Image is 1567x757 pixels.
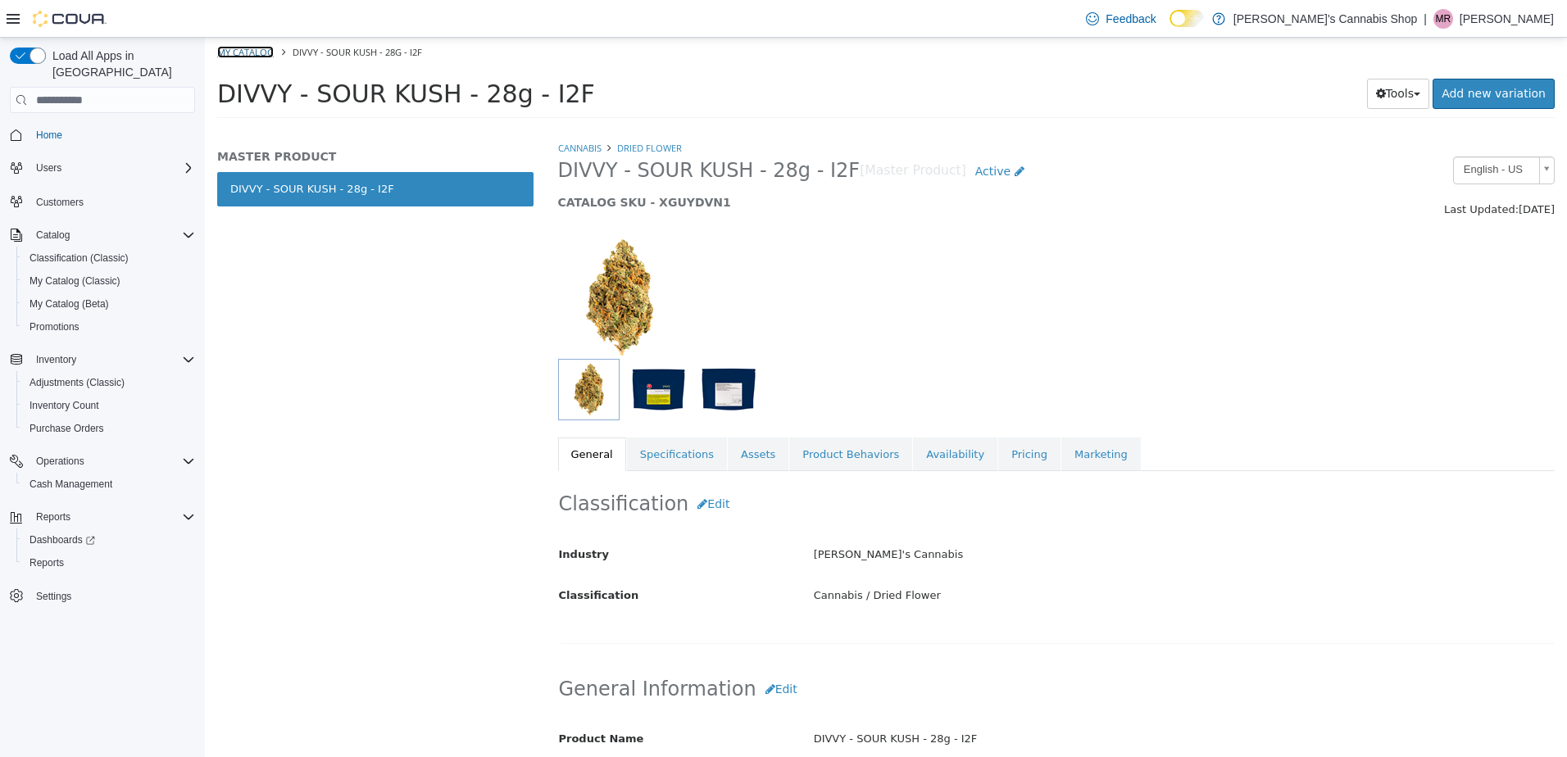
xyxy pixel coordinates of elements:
[30,376,125,389] span: Adjustments (Classic)
[30,587,78,606] a: Settings
[770,127,806,140] span: Active
[16,394,202,417] button: Inventory Count
[30,422,104,435] span: Purchase Orders
[16,315,202,338] button: Promotions
[23,373,195,392] span: Adjustments (Classic)
[353,104,397,116] a: Cannabis
[12,42,390,70] span: DIVVY - SOUR KUSH - 28g - I2F
[1162,41,1225,71] button: Tools
[36,455,84,468] span: Operations
[1249,120,1328,145] span: English - US
[552,637,602,667] button: Edit
[856,400,936,434] a: Marketing
[30,507,77,527] button: Reports
[36,229,70,242] span: Catalog
[354,637,1350,667] h2: General Information
[30,478,112,491] span: Cash Management
[1170,27,1170,28] span: Dark Mode
[10,116,195,650] nav: Complex example
[23,317,86,337] a: Promotions
[16,528,202,551] a: Dashboards
[30,320,79,333] span: Promotions
[1228,41,1350,71] a: Add new variation
[761,119,829,149] a: Active
[30,350,195,369] span: Inventory
[23,419,111,438] a: Purchase Orders
[30,556,64,569] span: Reports
[354,695,439,707] span: Product Name
[584,400,707,434] a: Product Behaviors
[412,104,477,116] a: Dried Flower
[12,134,329,169] a: DIVVY - SOUR KUSH - 28g - I2F
[1079,2,1162,35] a: Feedback
[23,530,195,550] span: Dashboards
[353,157,1095,172] h5: CATALOG SKU - XGUYDVN1
[16,270,202,292] button: My Catalog (Classic)
[23,530,102,550] a: Dashboards
[708,400,793,434] a: Availability
[523,400,584,434] a: Assets
[1460,9,1554,29] p: [PERSON_NAME]
[30,193,90,212] a: Customers
[30,274,120,288] span: My Catalog (Classic)
[36,590,71,603] span: Settings
[1239,165,1314,178] span: Last Updated:
[353,120,656,146] span: DIVVY - SOUR KUSH - 28g - I2F
[33,11,107,27] img: Cova
[23,474,119,494] a: Cash Management
[88,8,217,20] span: DIVVY - SOUR KUSH - 28g - I2F
[23,317,195,337] span: Promotions
[36,196,84,209] span: Customers
[3,505,202,528] button: Reports
[3,156,202,179] button: Users
[16,292,202,315] button: My Catalog (Beta)
[30,586,195,606] span: Settings
[23,248,135,268] a: Classification (Classic)
[1170,10,1204,27] input: Dark Mode
[353,198,476,321] img: 150
[16,473,202,496] button: Cash Management
[23,294,195,314] span: My Catalog (Beta)
[30,297,109,311] span: My Catalog (Beta)
[354,510,405,523] span: Industry
[354,551,434,564] span: Classification
[1106,11,1156,27] span: Feedback
[30,125,195,145] span: Home
[23,396,195,415] span: Inventory Count
[23,271,195,291] span: My Catalog (Classic)
[1424,9,1427,29] p: |
[30,507,195,527] span: Reports
[36,510,70,524] span: Reports
[353,400,421,434] a: General
[1433,9,1453,29] div: Marc Riendeau
[16,247,202,270] button: Classification (Classic)
[23,294,116,314] a: My Catalog (Beta)
[12,111,329,126] h5: MASTER PRODUCT
[597,687,1361,716] div: DIVVY - SOUR KUSH - 28g - I2F
[12,8,69,20] a: My Catalog
[30,451,91,471] button: Operations
[30,399,99,412] span: Inventory Count
[23,396,106,415] a: Inventory Count
[3,189,202,213] button: Customers
[23,271,127,291] a: My Catalog (Classic)
[30,225,76,245] button: Catalog
[23,248,195,268] span: Classification (Classic)
[30,451,195,471] span: Operations
[1436,9,1451,29] span: MR
[597,544,1361,573] div: Cannabis / Dried Flower
[30,533,95,546] span: Dashboards
[422,400,522,434] a: Specifications
[23,373,131,392] a: Adjustments (Classic)
[36,129,62,142] span: Home
[3,348,202,371] button: Inventory
[16,551,202,574] button: Reports
[597,503,1361,532] div: [PERSON_NAME]'s Cannabis
[23,553,195,573] span: Reports
[30,252,129,265] span: Classification (Classic)
[36,161,61,175] span: Users
[16,417,202,440] button: Purchase Orders
[30,158,195,178] span: Users
[30,350,83,369] button: Inventory
[3,584,202,608] button: Settings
